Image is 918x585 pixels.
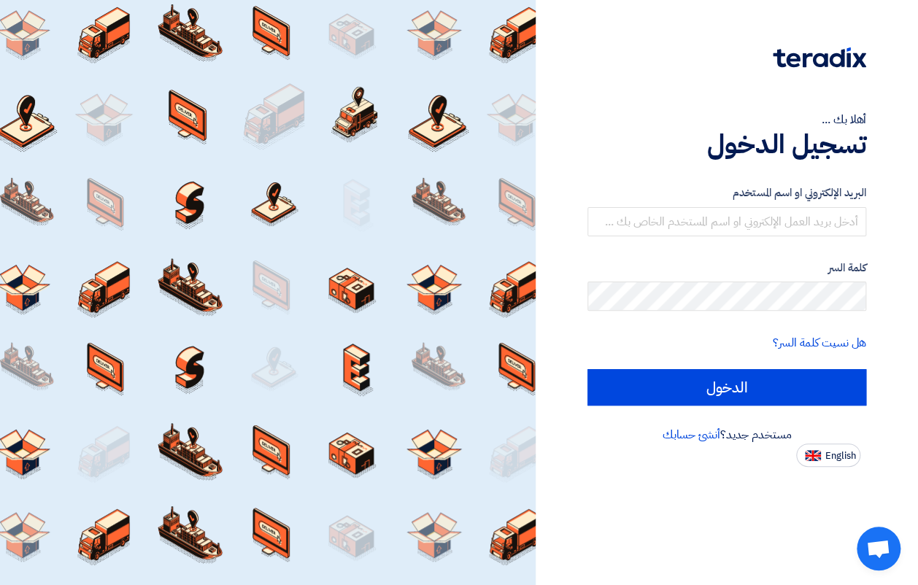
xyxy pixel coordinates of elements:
[587,369,866,406] input: الدخول
[662,426,720,443] a: أنشئ حسابك
[825,451,856,461] span: English
[857,527,900,570] div: Open chat
[773,334,866,352] a: هل نسيت كلمة السر؟
[773,47,866,68] img: Teradix logo
[587,185,866,201] label: البريد الإلكتروني او اسم المستخدم
[587,111,866,128] div: أهلا بك ...
[587,260,866,276] label: كلمة السر
[796,443,860,467] button: English
[587,207,866,236] input: أدخل بريد العمل الإلكتروني او اسم المستخدم الخاص بك ...
[805,450,821,461] img: en-US.png
[587,128,866,160] h1: تسجيل الدخول
[587,426,866,443] div: مستخدم جديد؟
